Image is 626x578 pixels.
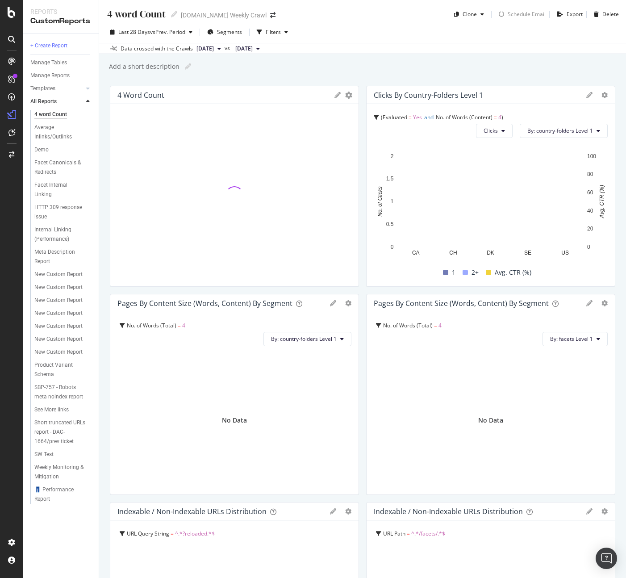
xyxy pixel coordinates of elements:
span: By: country-folders Level 1 [271,335,337,343]
span: vs [225,44,232,52]
a: New Custom Report [34,309,92,318]
div: Manage Reports [30,71,70,80]
div: Open Intercom Messenger [596,548,617,569]
svg: A chart. [374,151,608,265]
text: US [561,250,569,256]
a: Average Inlinks/Outlinks [34,123,92,142]
div: HTTP 309 response issue [34,203,85,222]
div: New Custom Report [34,296,83,305]
a: Facet Internal Linking [34,180,92,199]
a: Meta Description Report [34,247,92,266]
span: 4 [182,322,185,329]
span: 2+ [472,267,479,278]
span: = [434,322,437,329]
div: Facet Canonicals & Redirects [34,158,86,177]
div: New Custom Report [34,322,83,331]
a: Manage Tables [30,58,92,67]
div: Pages By Content Size (Words, Content) by SegmentgeargearNo. of Words (Total) = 4By: facets Level... [366,294,615,495]
text: 1 [391,198,394,205]
span: ^.*/facets/.*$ [411,530,445,537]
span: URL Query String [127,530,169,537]
div: SBP-757 - Robots meta noindex report [34,383,87,402]
div: Facet Internal Linking [34,180,84,199]
text: 0 [587,244,590,250]
div: Clicks by country-folders Level 1 [374,91,483,100]
div: Average Inlinks/Outlinks [34,123,85,142]
button: By: country-folders Level 1 [520,124,608,138]
button: Export [553,7,583,21]
div: All Reports [30,97,57,106]
div: [DOMAIN_NAME] Weekly Crawl [181,11,267,20]
span: vs Prev. Period [150,28,185,36]
text: 20 [587,226,593,232]
div: Short truncated URLs report - DAC-1664/prev ticket [34,418,88,446]
div: Meta Description Report [34,247,85,266]
div: Indexable / Non-Indexable URLs Distribution [117,507,267,516]
a: Templates [30,84,83,93]
span: Yes [413,113,422,121]
div: 4 word Count [34,110,67,119]
a: Product Variant Schema [34,360,92,379]
div: Manage Tables [30,58,67,67]
text: 1.5 [386,176,394,182]
span: = [409,113,412,121]
text: 0 [391,244,394,250]
a: HTTP 309 response issue [34,203,92,222]
span: = [171,530,174,537]
span: Avg. CTR (%) [495,267,531,278]
div: New Custom Report [34,335,83,344]
span: = [178,322,181,329]
div: Clone [463,10,477,18]
div: Demo [34,145,49,155]
i: Edit report name [171,11,177,17]
span: 1 [452,267,455,278]
span: 2025 Jul. 31st [235,45,253,53]
div: Pages By Content Size (Words, Content) by SegmentgeargearNo. of Words (Total) = 4By: country-fold... [110,294,359,495]
a: + Create Report [30,41,92,50]
span: Clicks [484,127,498,134]
span: No. of Words (Total) [383,322,433,329]
div: 4 word Count [106,7,166,21]
div: arrow-right-arrow-left [270,12,275,18]
a: Weekly Monitoring & Mitigation [34,463,92,482]
div: SW Test [34,450,54,459]
a: Manage Reports [30,71,92,80]
a: 👖 Performance Report [34,485,92,504]
span: and [424,113,434,121]
div: No Data [478,416,503,425]
div: 👖 Performance Report [34,485,84,504]
a: New Custom Report [34,283,92,292]
div: Filters [266,28,281,36]
span: = [407,530,410,537]
text: 60 [587,189,593,196]
div: + Create Report [30,41,67,50]
div: Schedule Email [508,10,546,18]
text: 2 [391,153,394,159]
div: Templates [30,84,55,93]
a: Facet Canonicals & Redirects [34,158,92,177]
a: New Custom Report [34,335,92,344]
span: 2025 Aug. 28th [196,45,214,53]
div: No Data [222,416,247,425]
span: By: country-folders Level 1 [527,127,593,134]
text: CA [412,250,420,256]
div: Indexable / Non-Indexable URLs Distribution [374,507,523,516]
button: [DATE] [232,43,263,54]
text: 0.5 [386,221,394,227]
span: = [494,113,497,121]
a: Demo [34,145,92,155]
button: By: facets Level 1 [543,332,608,346]
span: Segments [217,28,242,36]
div: gear [345,508,351,515]
div: New Custom Report [34,283,83,292]
a: New Custom Report [34,348,92,357]
text: CH [449,250,457,256]
div: 4 Word Count [117,91,164,100]
div: gear [601,300,608,306]
div: gear [345,300,351,306]
span: ^.*?reloaded.*$ [175,530,215,537]
a: SBP-757 - Robots meta noindex report [34,383,92,402]
span: By: facets Level 1 [550,335,593,343]
div: CustomReports [30,16,92,26]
